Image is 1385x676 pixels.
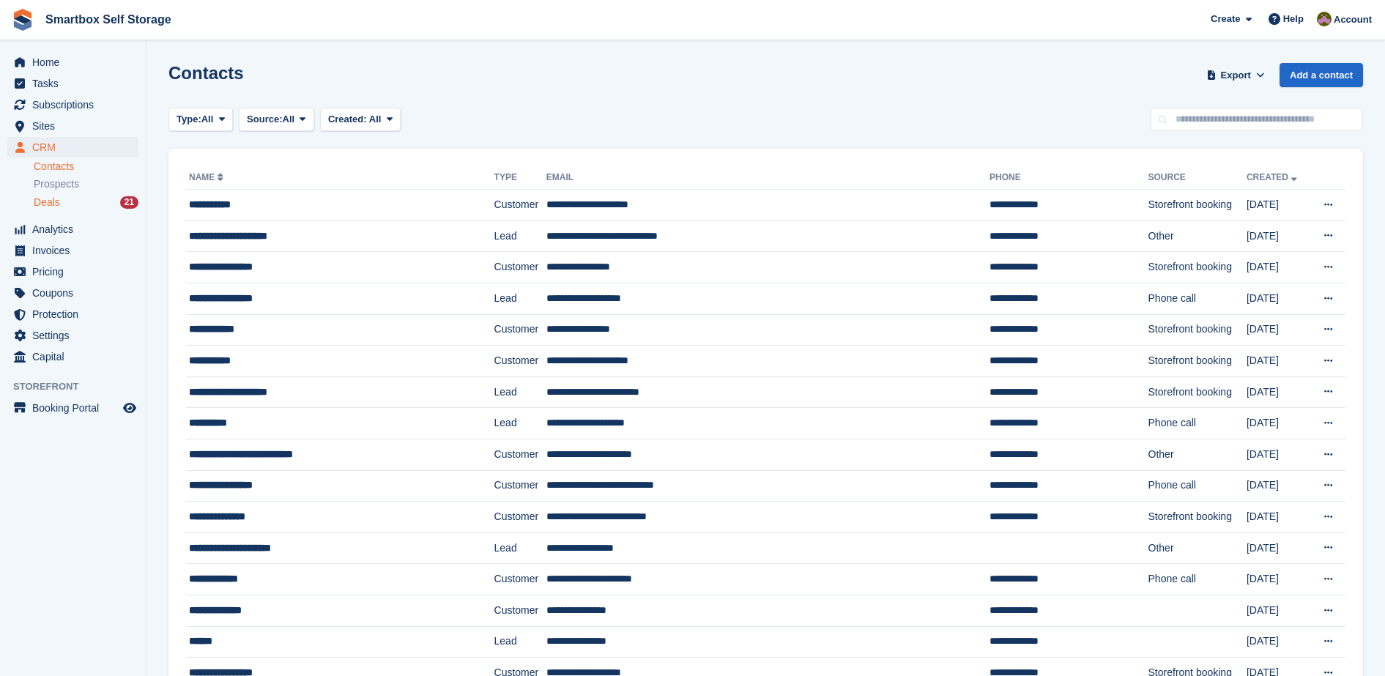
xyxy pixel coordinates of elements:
span: Account [1334,12,1372,27]
td: Customer [494,346,546,377]
td: Lead [494,408,546,439]
span: All [369,114,382,125]
span: Deals [34,196,60,209]
span: Created: [328,114,367,125]
td: Storefront booking [1148,314,1247,346]
td: Other [1148,220,1247,252]
span: Home [32,52,120,73]
button: Type: All [168,108,233,132]
td: [DATE] [1247,190,1310,221]
th: Source [1148,166,1247,190]
a: Created [1247,172,1300,182]
td: Lead [494,532,546,564]
th: Phone [989,166,1148,190]
h1: Contacts [168,63,244,83]
td: [DATE] [1247,502,1310,533]
img: Kayleigh Devlin [1317,12,1332,26]
a: menu [7,283,138,303]
span: Subscriptions [32,94,120,115]
td: Storefront booking [1148,190,1247,221]
td: Storefront booking [1148,502,1247,533]
th: Type [494,166,546,190]
a: menu [7,346,138,367]
a: menu [7,94,138,115]
span: Prospects [34,177,79,191]
a: menu [7,261,138,282]
td: [DATE] [1247,346,1310,377]
td: Customer [494,595,546,626]
span: Invoices [32,240,120,261]
td: Storefront booking [1148,346,1247,377]
span: All [201,112,214,127]
span: Protection [32,304,120,324]
td: Customer [494,252,546,283]
th: Email [546,166,989,190]
td: Other [1148,439,1247,470]
a: Prospects [34,177,138,192]
td: [DATE] [1247,532,1310,564]
span: Storefront [13,379,146,394]
span: Coupons [32,283,120,303]
a: menu [7,240,138,261]
td: Phone call [1148,564,1247,595]
a: menu [7,137,138,157]
td: Other [1148,532,1247,564]
a: menu [7,52,138,73]
a: Name [189,172,226,182]
td: Phone call [1148,408,1247,439]
td: Lead [494,220,546,252]
span: Source: [247,112,282,127]
td: Customer [494,564,546,595]
td: [DATE] [1247,595,1310,626]
a: menu [7,304,138,324]
td: Storefront booking [1148,376,1247,408]
a: menu [7,325,138,346]
td: Customer [494,314,546,346]
span: Help [1283,12,1304,26]
span: Tasks [32,73,120,94]
span: Settings [32,325,120,346]
span: CRM [32,137,120,157]
span: Type: [177,112,201,127]
td: [DATE] [1247,376,1310,408]
a: menu [7,398,138,418]
td: [DATE] [1247,564,1310,595]
img: stora-icon-8386f47178a22dfd0bd8f6a31ec36ba5ce8667c1dd55bd0f319d3a0aa187defe.svg [12,9,34,31]
span: Export [1221,68,1251,83]
span: Booking Portal [32,398,120,418]
a: Add a contact [1280,63,1363,87]
td: Customer [494,470,546,502]
span: Analytics [32,219,120,239]
a: menu [7,219,138,239]
td: [DATE] [1247,439,1310,470]
td: Customer [494,439,546,470]
button: Created: All [320,108,401,132]
a: menu [7,116,138,136]
td: [DATE] [1247,220,1310,252]
td: Storefront booking [1148,252,1247,283]
td: [DATE] [1247,314,1310,346]
a: Smartbox Self Storage [40,7,177,31]
td: Lead [494,626,546,658]
td: [DATE] [1247,408,1310,439]
a: menu [7,73,138,94]
td: [DATE] [1247,626,1310,658]
td: [DATE] [1247,470,1310,502]
span: Capital [32,346,120,367]
span: Create [1211,12,1240,26]
button: Export [1203,63,1268,87]
td: [DATE] [1247,283,1310,314]
a: Preview store [121,399,138,417]
button: Source: All [239,108,314,132]
td: Phone call [1148,470,1247,502]
a: Deals 21 [34,195,138,210]
span: Sites [32,116,120,136]
td: Lead [494,283,546,314]
td: [DATE] [1247,252,1310,283]
td: Phone call [1148,283,1247,314]
span: All [283,112,295,127]
td: Customer [494,502,546,533]
span: Pricing [32,261,120,282]
div: 21 [120,196,138,209]
a: Contacts [34,160,138,174]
